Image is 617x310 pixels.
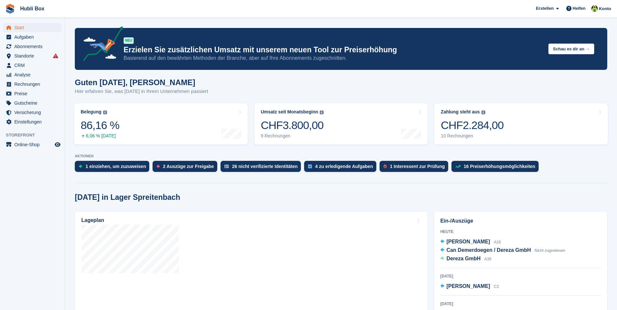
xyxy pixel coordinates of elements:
span: Dereza GmbH [447,256,481,261]
span: Abonnements [14,42,53,51]
div: 26 nicht verifizierte Identitäten [232,164,298,169]
h1: Guten [DATE], [PERSON_NAME] [75,78,208,87]
span: [PERSON_NAME] [447,283,490,289]
span: [PERSON_NAME] [447,239,490,244]
div: Umsatz seit Monatsbeginn [261,109,318,115]
div: CHF2.284,00 [441,119,503,132]
a: Hubli Box [18,3,47,14]
span: Versicherung [14,108,53,117]
img: task-75834270c22a3079a89374b754ae025e5fb1db73e45f91037f5363f120a921f8.svg [308,164,312,168]
a: Vorschau-Shop [54,141,61,149]
img: move_ins_to_allocate_icon-fdf77a2bb77ea45bf5b3d319d69a93e2d87916cf1d5bf7949dd705db3b84f3ca.svg [79,164,82,168]
a: menu [3,108,61,117]
div: Heute [440,229,601,235]
span: A39 [484,257,491,261]
div: Belegung [81,109,101,115]
h2: [DATE] in Lager Spreitenbach [75,193,180,202]
span: Analyse [14,70,53,79]
a: 26 nicht verifizierte Identitäten [221,161,304,175]
div: 1 Interessent zur Prüfung [390,164,445,169]
span: Online-Shop [14,140,53,149]
a: menu [3,42,61,51]
div: 86,16 % [81,119,119,132]
div: 2 Auszüge zur Freigabe [163,164,214,169]
span: Start [14,23,53,32]
div: [DATE] [440,301,601,307]
img: Luca Space4you [591,5,598,12]
a: Can Demerdoegen / Dereza GmbH Nicht zugewiesen [440,246,565,255]
h2: Ein-/Auszüge [440,217,601,225]
a: 16 Preiserhöhungsmöglichkeiten [451,161,542,175]
img: icon-info-grey-7440780725fd019a000dd9b08b2336e03edf1995a4989e88bcd33f0948082b44.svg [481,110,485,114]
span: CRM [14,61,53,70]
span: Einstellungen [14,117,53,126]
div: 9 Rechnungen [261,133,324,139]
img: stora-icon-8386f47178a22dfd0bd8f6a31ec36ba5ce8667c1dd55bd0f319d3a0aa187defe.svg [5,4,15,14]
p: Basierend auf den bewährten Methoden der Branche, aber auf Ihre Abonnements zugeschnitten. [124,55,543,62]
a: 4 zu erledigende Aufgaben [304,161,380,175]
p: Hier erfahren Sie, was [DATE] in Ihrem Unternehmen passiert [75,88,208,95]
div: 1 einziehen, um zuzuweisen [86,164,146,169]
span: C3 [494,284,499,289]
div: Zahlung steht aus [441,109,480,115]
span: Konto [599,6,611,12]
span: Erstellen [536,5,554,12]
a: menu [3,117,61,126]
img: move_outs_to_deallocate_icon-f764333ba52eb49d3ac5e1228854f67142a1ed5810a6f6cc68b1a99e826820c5.svg [156,164,160,168]
a: menu [3,32,61,42]
a: Zahlung steht aus CHF2.284,00 10 Rechnungen [434,103,608,145]
span: Gutscheine [14,98,53,108]
a: Umsatz seit Monatsbeginn CHF3.800,00 9 Rechnungen [254,103,428,145]
span: Preise [14,89,53,98]
a: menu [3,80,61,89]
a: Dereza GmbH A39 [440,255,491,263]
img: prospect-51fa495bee0391a8d652442698ab0144808aea92771e9ea1ae160a38d050c398.svg [383,164,387,168]
span: Standorte [14,51,53,60]
img: price_increase_opportunities-93ffe204e8149a01c8c9dc8f82e8f89637d9d84a8eef4429ea346261dce0b2c0.svg [455,165,461,168]
img: verify_identity-adf6edd0f0f0b5bbfe63781bf79b02c33cf7c696d77639b501bdc392416b5a36.svg [224,164,229,168]
a: 1 Interessent zur Prüfung [380,161,451,175]
div: 10 Rechnungen [441,133,503,139]
div: CHF3.800,00 [261,119,324,132]
span: Aufgaben [14,32,53,42]
a: Speisekarte [3,140,61,149]
div: 4 zu erledigende Aufgaben [315,164,373,169]
span: Nicht zugewiesen [535,248,565,253]
span: A16 [494,240,501,244]
a: 1 einziehen, um zuzuweisen [75,161,153,175]
a: Belegung 86,16 % 6,06 % [DATE] [74,103,248,145]
a: menu [3,23,61,32]
div: NEU [124,37,134,44]
p: Erzielen Sie zusätzlichen Umsatz mit unserem neuen Tool zur Preiserhöhung [124,45,543,55]
span: Helfen [573,5,586,12]
img: icon-info-grey-7440780725fd019a000dd9b08b2336e03edf1995a4989e88bcd33f0948082b44.svg [103,110,107,114]
a: menu [3,89,61,98]
a: menu [3,51,61,60]
a: 2 Auszüge zur Freigabe [153,161,221,175]
span: Rechnungen [14,80,53,89]
a: [PERSON_NAME] A16 [440,238,501,246]
img: icon-info-grey-7440780725fd019a000dd9b08b2336e03edf1995a4989e88bcd33f0948082b44.svg [320,110,324,114]
span: Storefront [6,132,65,138]
a: [PERSON_NAME] C3 [440,282,499,291]
span: Can Demerdoegen / Dereza GmbH [447,247,531,253]
div: 6,06 % [DATE] [81,133,119,139]
a: menu [3,61,61,70]
img: price-adjustments-announcement-icon-8257ccfd72463d97f412b2fc003d46551f7dbcb40ab6d574587a9cd5c0d94... [78,26,123,63]
p: AKTIONEN [75,154,607,158]
a: menu [3,70,61,79]
i: Es sind Fehler bei der Synchronisierung von Smart-Einträgen aufgetreten [53,53,58,58]
div: [DATE] [440,273,601,279]
h2: Lageplan [81,217,104,223]
a: menu [3,98,61,108]
button: Schau es dir an → [548,44,594,54]
div: 16 Preiserhöhungsmöglichkeiten [464,164,535,169]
